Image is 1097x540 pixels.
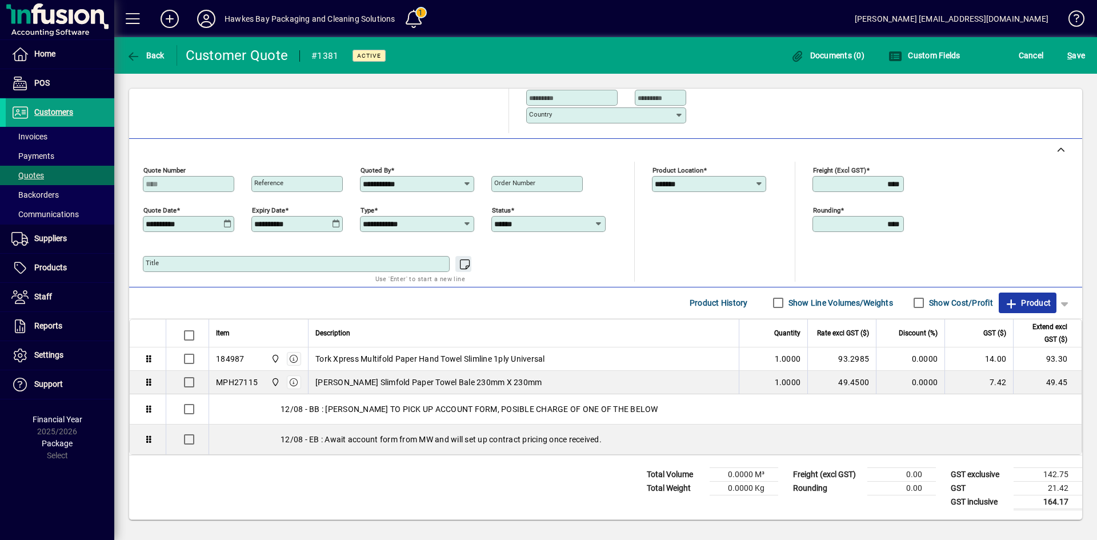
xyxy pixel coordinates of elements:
[6,283,114,311] a: Staff
[790,51,864,60] span: Documents (0)
[6,254,114,282] a: Products
[151,9,188,29] button: Add
[1013,371,1082,394] td: 49.45
[775,353,801,365] span: 1.0000
[11,132,47,141] span: Invoices
[6,341,114,370] a: Settings
[146,259,159,267] mat-label: Title
[6,127,114,146] a: Invoices
[944,347,1013,371] td: 14.00
[357,52,381,59] span: Active
[186,46,289,65] div: Customer Quote
[6,225,114,253] a: Suppliers
[34,49,55,58] span: Home
[867,467,936,481] td: 0.00
[11,210,79,219] span: Communications
[787,467,867,481] td: Freight (excl GST)
[143,166,186,174] mat-label: Quote number
[6,312,114,341] a: Reports
[6,166,114,185] a: Quotes
[311,47,338,65] div: #1381
[34,234,67,243] span: Suppliers
[817,327,869,339] span: Rate excl GST ($)
[123,45,167,66] button: Back
[529,110,552,118] mat-label: Country
[143,206,177,214] mat-label: Quote date
[6,40,114,69] a: Home
[225,10,395,28] div: Hawkes Bay Packaging and Cleaning Solutions
[252,206,285,214] mat-label: Expiry date
[34,321,62,330] span: Reports
[710,481,778,495] td: 0.0000 Kg
[315,327,350,339] span: Description
[42,439,73,448] span: Package
[375,272,465,285] mat-hint: Use 'Enter' to start a new line
[945,495,1014,509] td: GST inclusive
[641,481,710,495] td: Total Weight
[6,185,114,205] a: Backorders
[1014,495,1082,509] td: 164.17
[886,45,963,66] button: Custom Fields
[641,467,710,481] td: Total Volume
[315,377,542,388] span: [PERSON_NAME] Slimfold Paper Towel Bale 230mm X 230mm
[209,425,1082,454] div: 12/08 - EB : Await account form from MW and will set up contract pricing once received.
[1067,51,1072,60] span: S
[774,327,800,339] span: Quantity
[983,327,1006,339] span: GST ($)
[876,371,944,394] td: 0.0000
[944,371,1013,394] td: 7.42
[34,350,63,359] span: Settings
[34,263,67,272] span: Products
[11,151,54,161] span: Payments
[268,353,281,365] span: Central
[1013,347,1082,371] td: 93.30
[813,166,866,174] mat-label: Freight (excl GST)
[361,206,374,214] mat-label: Type
[216,353,245,365] div: 184987
[114,45,177,66] app-page-header-button: Back
[11,171,44,180] span: Quotes
[6,370,114,399] a: Support
[775,377,801,388] span: 1.0000
[268,376,281,389] span: Central
[888,51,960,60] span: Custom Fields
[216,327,230,339] span: Item
[126,51,165,60] span: Back
[492,206,511,214] mat-label: Status
[945,467,1014,481] td: GST exclusive
[685,293,752,313] button: Product History
[216,377,258,388] div: MPH27115
[315,353,545,365] span: Tork Xpress Multifold Paper Hand Towel Slimline 1ply Universal
[787,45,867,66] button: Documents (0)
[34,107,73,117] span: Customers
[815,353,869,365] div: 93.2985
[494,179,535,187] mat-label: Order number
[33,415,82,424] span: Financial Year
[710,467,778,481] td: 0.0000 M³
[1060,2,1083,39] a: Knowledge Base
[1016,45,1047,66] button: Cancel
[690,294,748,312] span: Product History
[813,206,840,214] mat-label: Rounding
[855,10,1048,28] div: [PERSON_NAME] [EMAIL_ADDRESS][DOMAIN_NAME]
[1064,45,1088,66] button: Save
[786,297,893,309] label: Show Line Volumes/Weights
[209,394,1082,424] div: 12/08 - BB : [PERSON_NAME] TO PICK UP ACCOUNT FORM, POSIBLE CHARGE OF ONE OF THE BELOW
[254,179,283,187] mat-label: Reference
[867,481,936,495] td: 0.00
[34,292,52,301] span: Staff
[6,205,114,224] a: Communications
[188,9,225,29] button: Profile
[34,78,50,87] span: POS
[34,379,63,389] span: Support
[361,166,391,174] mat-label: Quoted by
[815,377,869,388] div: 49.4500
[899,327,938,339] span: Discount (%)
[1067,46,1085,65] span: ave
[11,190,59,199] span: Backorders
[1014,481,1082,495] td: 21.42
[1019,46,1044,65] span: Cancel
[927,297,993,309] label: Show Cost/Profit
[1020,321,1067,346] span: Extend excl GST ($)
[787,481,867,495] td: Rounding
